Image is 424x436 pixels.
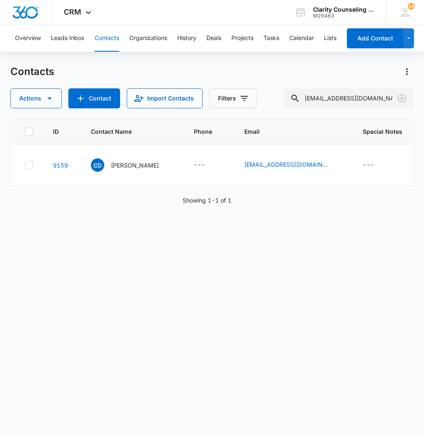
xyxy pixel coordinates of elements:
p: Showing 1-1 of 1 [183,196,231,205]
button: History [177,25,196,52]
a: Navigate to contact details page for Courtney Dancy [53,162,68,169]
span: Contact Name [91,127,162,136]
button: Import Contacts [127,88,203,108]
button: Add Contact [347,28,403,48]
h1: Contacts [10,65,54,78]
div: --- [363,160,374,170]
div: Email - craedancy@gmail.com - Select to Edit Field [244,160,343,170]
span: CRM [64,8,81,16]
button: Deals [206,25,221,52]
div: Contact Name - Courtney Dancy - Select to Edit Field [91,158,174,172]
button: Filters [209,88,256,108]
button: Lists [324,25,336,52]
button: Add Contact [68,88,120,108]
button: Overview [15,25,41,52]
button: Calendar [289,25,314,52]
div: --- [194,160,205,170]
div: account id [313,13,374,19]
span: 10 [408,3,414,10]
button: Clear [395,92,409,105]
p: [PERSON_NAME] [111,161,159,170]
span: Special Notes [363,127,402,136]
div: notifications count [408,3,414,10]
button: Actions [400,65,414,78]
span: Email [244,127,331,136]
div: Special Notes - - Select to Edit Field [363,160,389,170]
button: Contacts [95,25,119,52]
span: ID [53,127,59,136]
span: Phone [194,127,212,136]
span: CD [91,158,104,172]
button: Leads Inbox [51,25,85,52]
button: Tasks [263,25,279,52]
button: Projects [231,25,253,52]
input: Search Contacts [284,88,414,108]
button: Actions [10,88,62,108]
div: Phone - - Select to Edit Field [194,160,220,170]
button: Organizations [129,25,167,52]
div: account name [313,6,374,13]
a: [EMAIL_ADDRESS][DOMAIN_NAME] [244,160,328,169]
